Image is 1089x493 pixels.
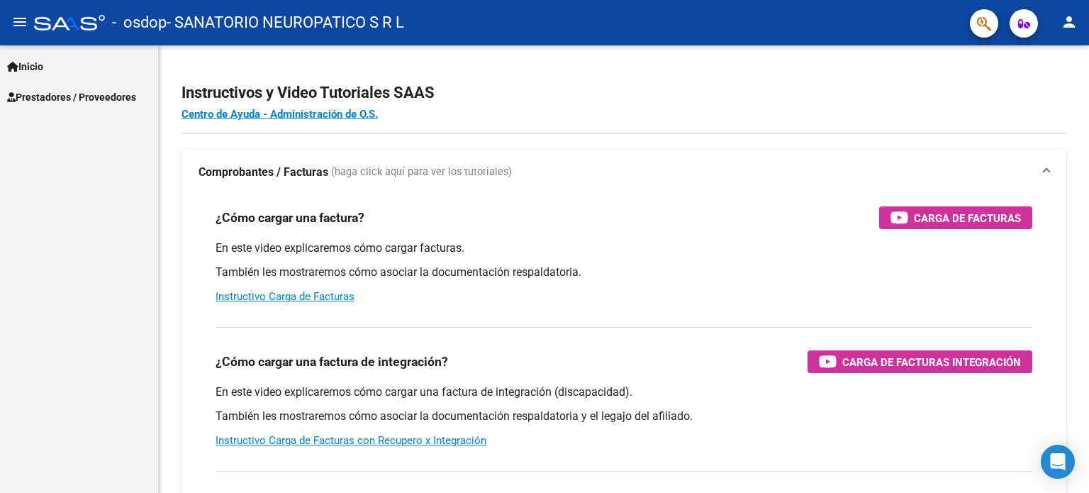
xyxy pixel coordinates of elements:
[199,165,328,180] strong: Comprobantes / Facturas
[216,240,1032,256] p: En este video explicaremos cómo cargar facturas.
[914,209,1021,227] span: Carga de Facturas
[1061,13,1078,31] mat-icon: person
[216,409,1032,424] p: También les mostraremos cómo asociar la documentación respaldatoria y el legajo del afiliado.
[216,265,1032,280] p: También les mostraremos cómo asociar la documentación respaldatoria.
[7,59,43,74] span: Inicio
[112,7,167,38] span: - osdop
[216,384,1032,400] p: En este video explicaremos cómo cargar una factura de integración (discapacidad).
[216,434,486,447] a: Instructivo Carga de Facturas con Recupero x Integración
[181,108,378,121] a: Centro de Ayuda - Administración de O.S.
[216,352,448,372] h3: ¿Cómo cargar una factura de integración?
[331,165,512,180] span: (haga click aquí para ver los tutoriales)
[216,208,364,228] h3: ¿Cómo cargar una factura?
[181,150,1066,195] mat-expansion-panel-header: Comprobantes / Facturas (haga click aquí para ver los tutoriales)
[842,353,1021,371] span: Carga de Facturas Integración
[216,290,354,303] a: Instructivo Carga de Facturas
[879,206,1032,229] button: Carga de Facturas
[167,7,404,38] span: - SANATORIO NEUROPATICO S R L
[7,89,136,105] span: Prestadores / Proveedores
[11,13,28,31] mat-icon: menu
[181,79,1066,106] h2: Instructivos y Video Tutoriales SAAS
[1041,445,1075,479] div: Open Intercom Messenger
[808,350,1032,373] button: Carga de Facturas Integración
